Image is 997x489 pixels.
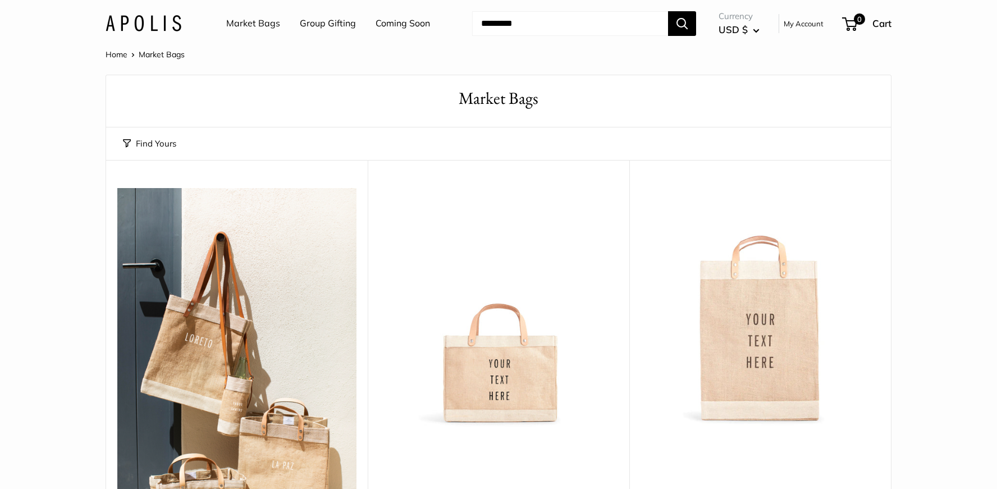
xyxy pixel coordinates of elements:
span: Market Bags [139,49,185,60]
a: My Account [784,17,824,30]
span: Cart [872,17,891,29]
img: Market Bag in Natural [641,188,880,427]
a: Market Bags [226,15,280,32]
a: Coming Soon [376,15,430,32]
a: Petite Market Bag in Naturaldescription_Effortless style that elevates every moment [379,188,618,427]
span: 0 [854,13,865,25]
a: 0 Cart [843,15,891,33]
a: Market Bag in NaturalMarket Bag in Natural [641,188,880,427]
img: Apolis [106,15,181,31]
nav: Breadcrumb [106,47,185,62]
img: Petite Market Bag in Natural [379,188,618,427]
button: Search [668,11,696,36]
button: Find Yours [123,136,176,152]
button: USD $ [719,21,760,39]
span: Currency [719,8,760,24]
a: Group Gifting [300,15,356,32]
h1: Market Bags [123,86,874,111]
input: Search... [472,11,668,36]
span: USD $ [719,24,748,35]
a: Home [106,49,127,60]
